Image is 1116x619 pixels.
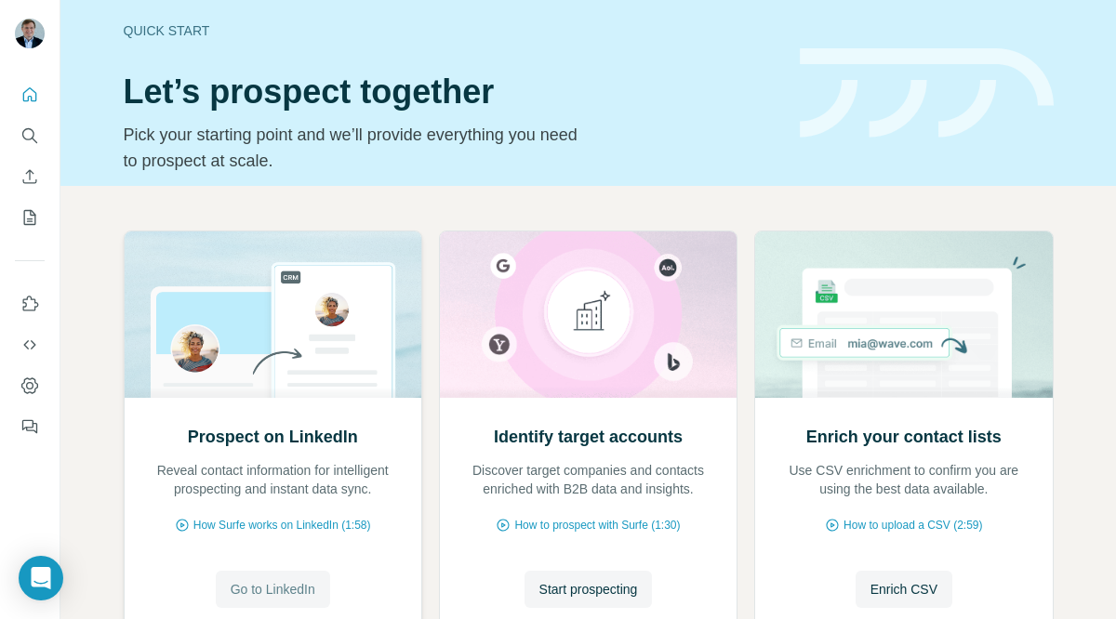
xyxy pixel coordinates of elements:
[15,119,45,152] button: Search
[124,73,777,111] h1: Let’s prospect together
[458,461,718,498] p: Discover target companies and contacts enriched with B2B data and insights.
[15,201,45,234] button: My lists
[15,410,45,443] button: Feedback
[15,369,45,402] button: Dashboard
[754,231,1053,398] img: Enrich your contact lists
[525,571,653,608] button: Start prospecting
[870,580,937,599] span: Enrich CSV
[216,571,330,608] button: Go to LinkedIn
[774,461,1033,498] p: Use CSV enrichment to confirm you are using the best data available.
[844,517,982,533] span: How to upload a CSV (2:59)
[15,160,45,193] button: Enrich CSV
[231,580,315,599] span: Go to LinkedIn
[494,424,683,450] h2: Identify target accounts
[806,424,1002,450] h2: Enrich your contact lists
[124,21,777,40] div: Quick start
[19,556,63,600] div: Open Intercom Messenger
[800,48,1054,138] img: banner
[124,231,422,398] img: Prospect on LinkedIn
[15,19,45,48] img: Avatar
[15,78,45,112] button: Quick start
[856,571,952,608] button: Enrich CSV
[539,580,638,599] span: Start prospecting
[193,517,371,533] span: How Surfe works on LinkedIn (1:58)
[143,461,403,498] p: Reveal contact information for intelligent prospecting and instant data sync.
[124,122,590,174] p: Pick your starting point and we’ll provide everything you need to prospect at scale.
[188,424,358,450] h2: Prospect on LinkedIn
[15,287,45,321] button: Use Surfe on LinkedIn
[514,517,680,533] span: How to prospect with Surfe (1:30)
[439,231,737,398] img: Identify target accounts
[15,328,45,362] button: Use Surfe API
